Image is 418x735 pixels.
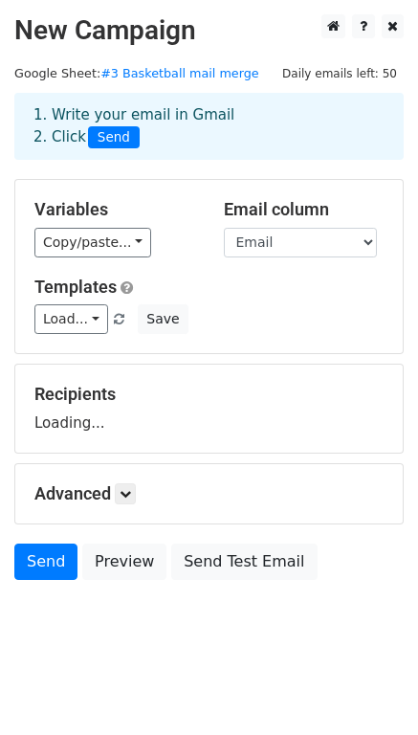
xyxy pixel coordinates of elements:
h5: Email column [224,199,385,220]
h5: Recipients [34,384,384,405]
a: Send [14,544,77,580]
h5: Advanced [34,483,384,504]
h5: Variables [34,199,195,220]
a: Load... [34,304,108,334]
a: Templates [34,277,117,297]
a: Copy/paste... [34,228,151,257]
a: Send Test Email [171,544,317,580]
div: Loading... [34,384,384,434]
button: Save [138,304,187,334]
h2: New Campaign [14,14,404,47]
span: Send [88,126,140,149]
div: 1. Write your email in Gmail 2. Click [19,104,399,148]
a: Daily emails left: 50 [275,66,404,80]
span: Daily emails left: 50 [275,63,404,84]
a: #3 Basketball mail merge [100,66,258,80]
small: Google Sheet: [14,66,259,80]
a: Preview [82,544,166,580]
